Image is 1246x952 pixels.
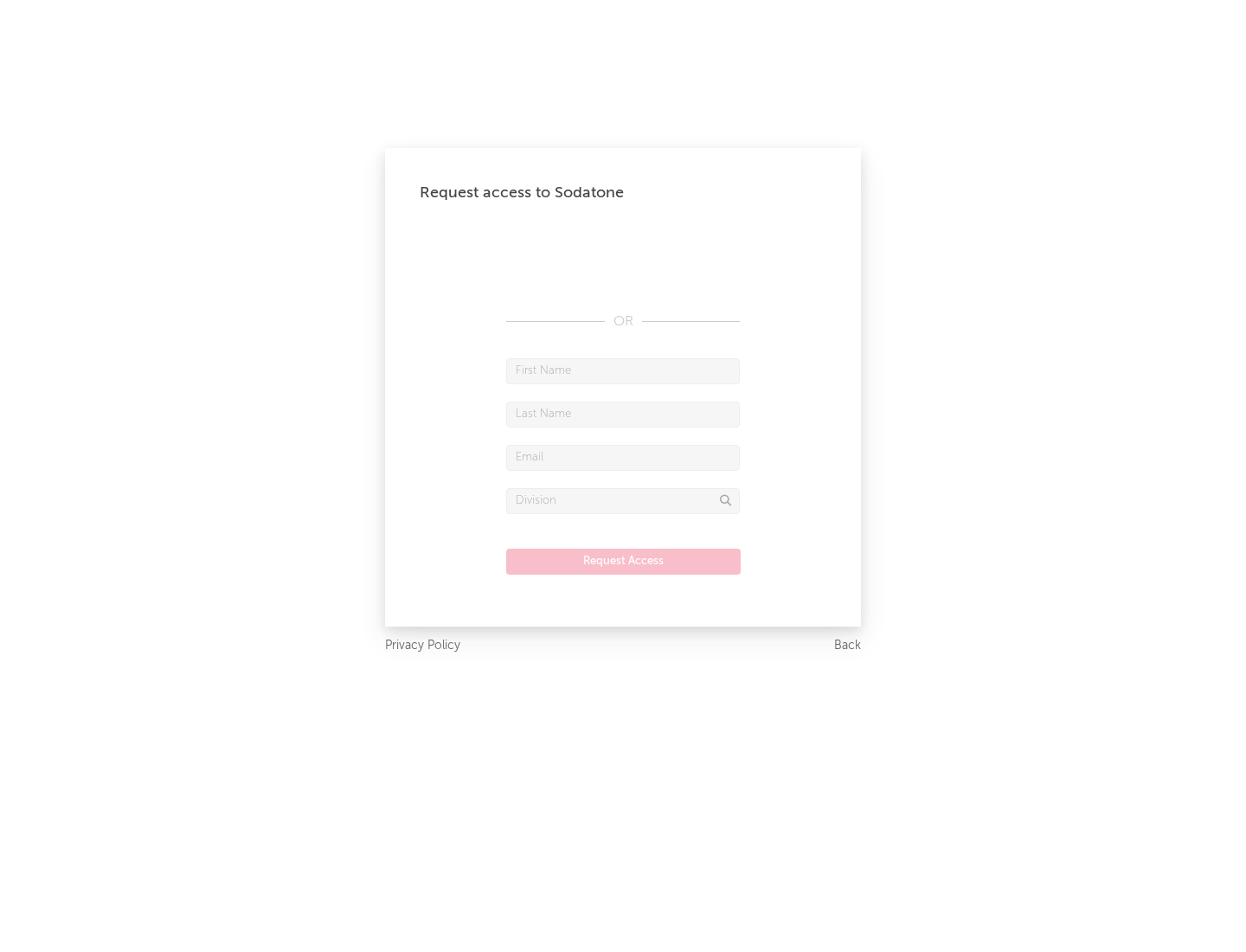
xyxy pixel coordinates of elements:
a: Privacy Policy [385,635,460,657]
button: Request Access [506,549,741,575]
input: First Name [506,358,740,384]
input: Division [506,488,740,514]
input: Last Name [506,402,740,428]
a: Back [834,635,861,657]
div: OR [506,312,740,332]
div: Request access to Sodatone [420,183,826,203]
input: Email [506,445,740,471]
